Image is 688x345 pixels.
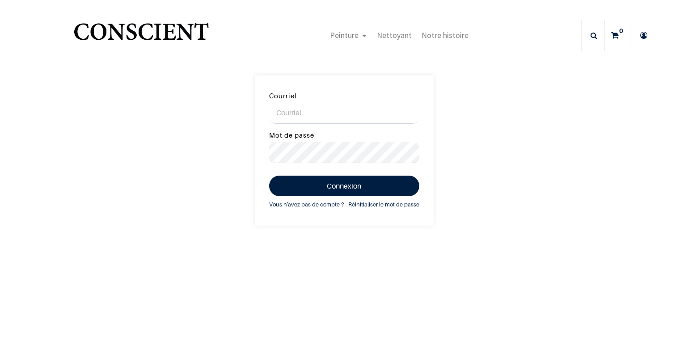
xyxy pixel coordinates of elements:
sup: 0 [617,26,625,35]
a: Peinture [325,20,372,51]
button: Connexion [269,176,419,196]
span: Notre histoire [422,30,469,40]
a: 0 [605,20,630,51]
span: Nettoyant [377,30,412,40]
span: Peinture [330,30,359,40]
a: Logo of Conscient [72,18,210,53]
a: Vous n'avez pas de compte ? [269,200,344,210]
a: Réinitialiser le mot de passe [348,200,419,210]
input: Courriel [269,102,419,124]
label: Mot de passe [269,130,314,141]
label: Courriel [269,90,297,102]
img: Conscient [72,18,210,53]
